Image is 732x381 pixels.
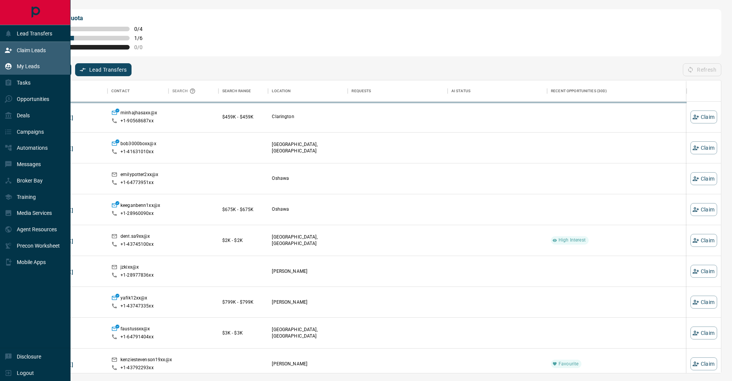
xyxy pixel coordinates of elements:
p: Clarington [272,114,344,120]
p: +1- 43747335xx [120,303,154,309]
span: 1 / 6 [134,35,151,41]
p: +1- 64791404xx [120,334,154,340]
p: $799K - $799K [222,299,265,306]
p: +1- 43792293xx [120,365,154,371]
span: Favourite [555,361,581,367]
p: minhajhasaxx@x [120,110,157,118]
button: Claim [690,234,717,247]
p: $459K - $459K [222,114,265,120]
button: Claim [690,172,717,185]
p: [GEOGRAPHIC_DATA], [GEOGRAPHIC_DATA] [272,141,344,154]
p: +1- 28977836xx [120,272,154,279]
p: +1- 41631010xx [120,149,154,155]
p: +1- 28960090xx [120,210,154,217]
p: emilypotter2xx@x [120,171,158,179]
button: Claim [690,327,717,339]
p: Oshawa [272,175,344,182]
div: Contact [111,80,130,102]
div: Requests [352,80,371,102]
div: Location [268,80,348,102]
button: Claim [690,357,717,370]
p: [PERSON_NAME] [272,361,344,367]
button: Claim [690,265,717,278]
p: [GEOGRAPHIC_DATA], [GEOGRAPHIC_DATA] [272,327,344,339]
div: Search Range [218,80,268,102]
p: [PERSON_NAME] [272,299,344,306]
button: Lead Transfers [75,63,132,76]
p: [GEOGRAPHIC_DATA], [GEOGRAPHIC_DATA] [272,234,344,247]
p: yafik12xx@x [120,295,147,303]
p: +1- 43745100xx [120,241,154,248]
button: Claim [690,296,717,309]
p: +1- 90568687xx [120,118,154,124]
p: +1- 64773951xx [120,179,154,186]
span: 0 / 4 [134,26,151,32]
div: Search Range [222,80,251,102]
span: 0 / 0 [134,44,151,50]
div: Search [172,80,197,102]
div: Name [28,80,108,102]
p: faustussxx@x [120,326,150,334]
p: jzkixx@x [120,264,139,272]
p: [PERSON_NAME] [272,268,344,275]
div: AI Status [451,80,470,102]
div: Recent Opportunities (30d) [551,80,607,102]
button: Claim [690,203,717,216]
div: Requests [348,80,447,102]
p: keeganbenn1xx@x [120,202,160,210]
p: dent.sa9xx@x [120,233,150,241]
button: Claim [690,141,717,154]
p: $3K - $3K [222,330,265,336]
p: Oshawa [272,206,344,213]
p: My Daily Quota [41,14,151,23]
div: Location [272,80,291,102]
div: Recent Opportunities (30d) [547,80,687,102]
p: kenziestevenson19xx@x [120,357,172,365]
button: Claim [690,110,717,123]
p: bob3000boxx@x [120,141,156,149]
span: High Interest [555,237,589,243]
div: AI Status [448,80,547,102]
div: Contact [108,80,169,102]
p: $2K - $2K [222,237,265,244]
p: $675K - $675K [222,206,265,213]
